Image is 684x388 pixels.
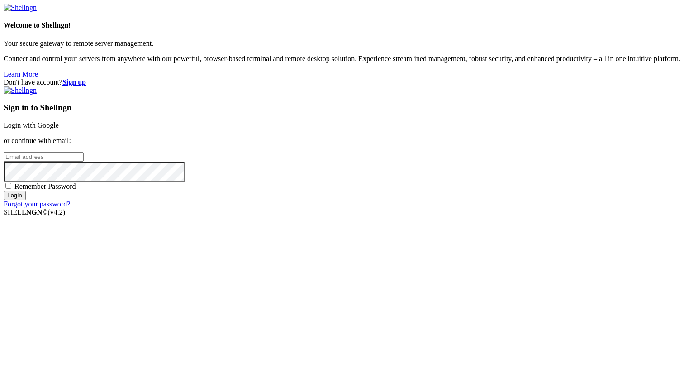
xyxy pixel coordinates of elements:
[4,200,70,208] a: Forgot your password?
[4,152,84,162] input: Email address
[4,137,680,145] p: or continue with email:
[4,208,65,216] span: SHELL ©
[26,208,43,216] b: NGN
[4,86,37,95] img: Shellngn
[4,39,680,48] p: Your secure gateway to remote server management.
[14,182,76,190] span: Remember Password
[4,78,680,86] div: Don't have account?
[4,4,37,12] img: Shellngn
[62,78,86,86] a: Sign up
[4,121,59,129] a: Login with Google
[5,183,11,189] input: Remember Password
[4,191,26,200] input: Login
[4,103,680,113] h3: Sign in to Shellngn
[4,55,680,63] p: Connect and control your servers from anywhere with our powerful, browser-based terminal and remo...
[4,70,38,78] a: Learn More
[4,21,680,29] h4: Welcome to Shellngn!
[48,208,66,216] span: 4.2.0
